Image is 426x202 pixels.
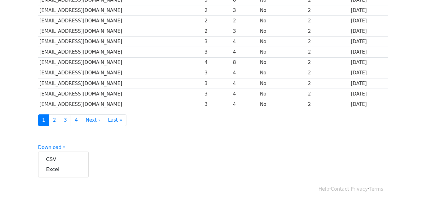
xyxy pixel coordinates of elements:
td: No [259,26,306,37]
td: [DATE] [349,57,388,68]
td: [EMAIL_ADDRESS][DOMAIN_NAME] [38,78,203,89]
td: 3 [231,5,259,16]
td: 2 [306,37,349,47]
td: 4 [231,89,259,99]
td: 2 [306,57,349,68]
td: 4 [231,37,259,47]
iframe: Chat Widget [394,172,426,202]
td: [DATE] [349,68,388,78]
td: [EMAIL_ADDRESS][DOMAIN_NAME] [38,26,203,37]
td: [EMAIL_ADDRESS][DOMAIN_NAME] [38,68,203,78]
a: Download [38,145,65,150]
td: [EMAIL_ADDRESS][DOMAIN_NAME] [38,37,203,47]
td: No [259,99,306,109]
td: 2 [306,47,349,57]
td: No [259,47,306,57]
td: [EMAIL_ADDRESS][DOMAIN_NAME] [38,89,203,99]
td: 4 [231,68,259,78]
td: 3 [231,26,259,37]
td: 8 [231,57,259,68]
a: 2 [49,114,60,126]
td: No [259,68,306,78]
a: CSV [38,154,88,164]
a: Help [318,186,329,192]
td: 3 [203,89,231,99]
td: [DATE] [349,26,388,37]
td: 3 [203,68,231,78]
td: No [259,78,306,89]
td: 3 [203,47,231,57]
td: [DATE] [349,99,388,109]
a: Contact [331,186,349,192]
a: 4 [71,114,82,126]
td: [EMAIL_ADDRESS][DOMAIN_NAME] [38,16,203,26]
td: No [259,89,306,99]
td: [DATE] [349,89,388,99]
td: 2 [306,16,349,26]
td: 2 [306,89,349,99]
td: No [259,37,306,47]
td: [DATE] [349,47,388,57]
td: [EMAIL_ADDRESS][DOMAIN_NAME] [38,47,203,57]
td: 2 [306,99,349,109]
td: 2 [203,16,231,26]
td: [DATE] [349,5,388,16]
td: No [259,57,306,68]
td: No [259,16,306,26]
td: 4 [231,78,259,89]
td: 2 [306,68,349,78]
td: [DATE] [349,37,388,47]
td: [DATE] [349,78,388,89]
td: 4 [231,99,259,109]
td: No [259,5,306,16]
td: [EMAIL_ADDRESS][DOMAIN_NAME] [38,99,203,109]
td: 3 [203,78,231,89]
a: 1 [38,114,50,126]
a: Terms [369,186,383,192]
td: 4 [203,57,231,68]
a: Excel [38,164,88,175]
td: 2 [306,5,349,16]
td: 3 [203,99,231,109]
a: Next › [82,114,104,126]
td: [EMAIL_ADDRESS][DOMAIN_NAME] [38,57,203,68]
td: 3 [203,37,231,47]
td: 2 [306,78,349,89]
td: [EMAIL_ADDRESS][DOMAIN_NAME] [38,5,203,16]
a: 3 [60,114,71,126]
td: 4 [231,47,259,57]
td: 2 [203,5,231,16]
a: Privacy [351,186,368,192]
a: Last » [104,114,126,126]
td: [DATE] [349,16,388,26]
td: 2 [231,16,259,26]
td: 2 [203,26,231,37]
td: 2 [306,26,349,37]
